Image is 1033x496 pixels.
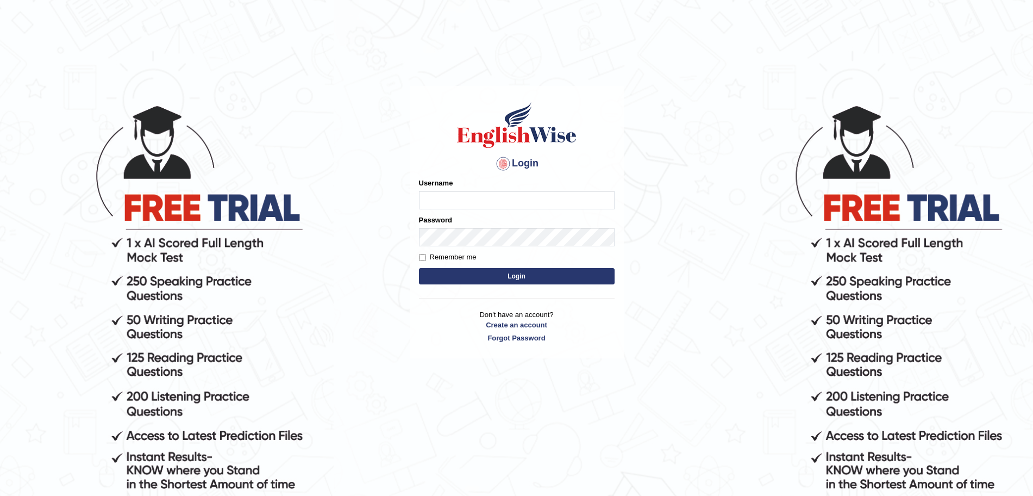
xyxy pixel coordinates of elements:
img: Logo of English Wise sign in for intelligent practice with AI [455,101,579,150]
label: Username [419,178,453,188]
a: Create an account [419,320,615,330]
label: Remember me [419,252,477,263]
label: Password [419,215,452,225]
button: Login [419,268,615,284]
a: Forgot Password [419,333,615,343]
input: Remember me [419,254,426,261]
h4: Login [419,155,615,172]
p: Don't have an account? [419,309,615,343]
